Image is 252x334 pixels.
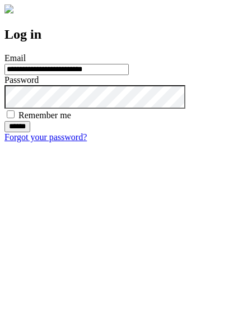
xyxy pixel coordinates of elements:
[4,75,39,85] label: Password
[4,53,26,63] label: Email
[18,110,71,120] label: Remember me
[4,132,87,142] a: Forgot your password?
[4,27,248,42] h2: Log in
[4,4,13,13] img: logo-4e3dc11c47720685a147b03b5a06dd966a58ff35d612b21f08c02c0306f2b779.png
